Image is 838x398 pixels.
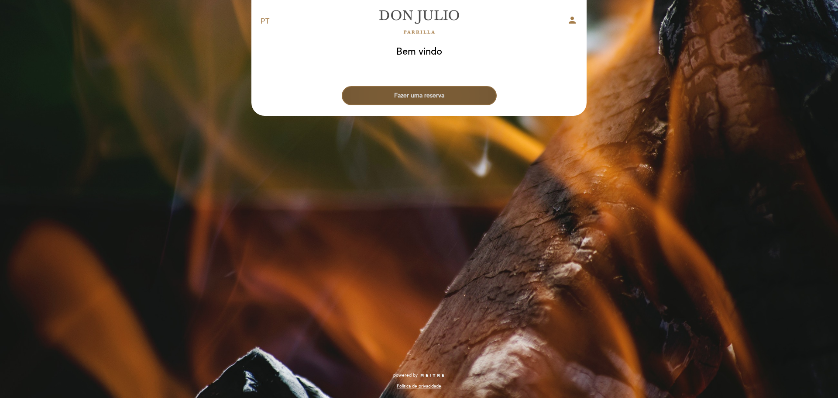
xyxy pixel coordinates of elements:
[420,374,445,378] img: MEITRE
[397,383,441,389] a: Política de privacidade
[342,86,497,105] button: Fazer uma reserva
[567,15,577,28] button: person
[393,372,445,378] a: powered by
[364,10,474,34] a: [PERSON_NAME]
[567,15,577,25] i: person
[396,47,442,57] h1: Bem vindo
[393,372,418,378] span: powered by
